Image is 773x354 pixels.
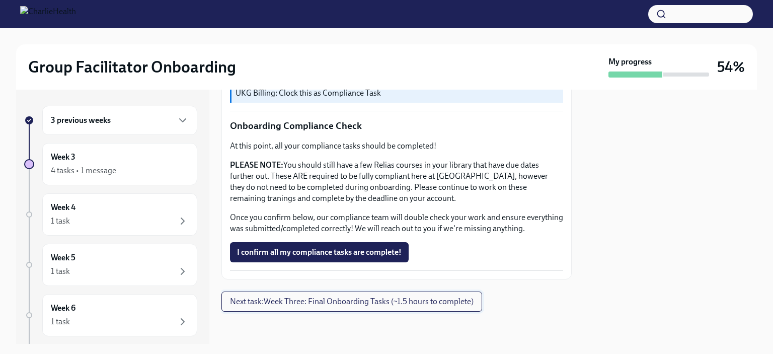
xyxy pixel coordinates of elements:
[230,242,409,262] button: I confirm all my compliance tasks are complete!
[230,119,563,132] p: Onboarding Compliance Check
[230,297,474,307] span: Next task : Week Three: Final Onboarding Tasks (~1.5 hours to complete)
[236,88,559,99] p: UKG Billing: Clock this as Compliance Task
[51,115,111,126] h6: 3 previous weeks
[24,244,197,286] a: Week 51 task
[51,202,75,213] h6: Week 4
[230,160,283,170] strong: PLEASE NOTE:
[24,143,197,185] a: Week 34 tasks • 1 message
[230,160,563,204] p: You should still have a few Relias courses in your library that have due dates further out. These...
[230,212,563,234] p: Once you confirm below, our compliance team will double check your work and ensure everything was...
[717,58,745,76] h3: 54%
[51,152,75,163] h6: Week 3
[608,56,652,67] strong: My progress
[230,140,563,152] p: At this point, all your compliance tasks should be completed!
[51,266,70,277] div: 1 task
[237,247,402,257] span: I confirm all my compliance tasks are complete!
[28,57,236,77] h2: Group Facilitator Onboarding
[24,294,197,336] a: Week 61 task
[221,292,482,312] button: Next task:Week Three: Final Onboarding Tasks (~1.5 hours to complete)
[51,316,70,327] div: 1 task
[51,165,116,176] div: 4 tasks • 1 message
[42,106,197,135] div: 3 previous weeks
[24,193,197,236] a: Week 41 task
[20,6,76,22] img: CharlieHealth
[51,216,70,227] div: 1 task
[51,303,75,314] h6: Week 6
[51,252,75,263] h6: Week 5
